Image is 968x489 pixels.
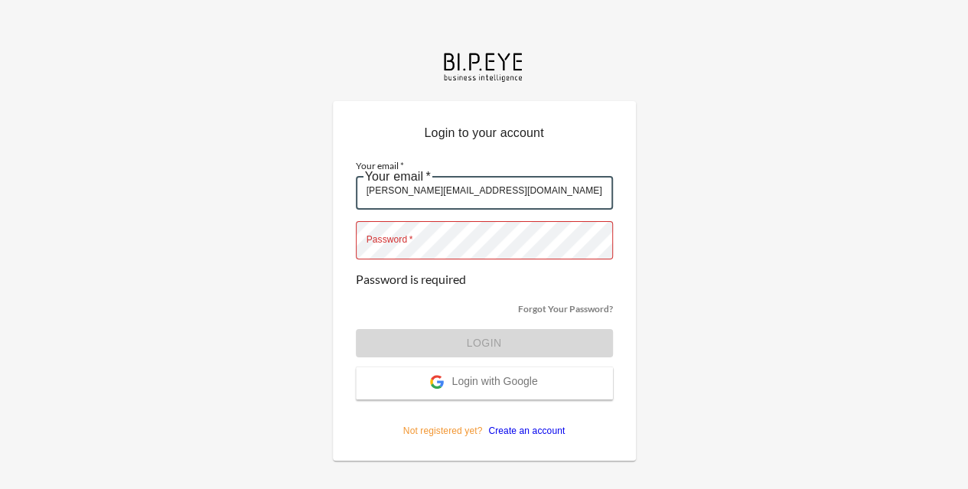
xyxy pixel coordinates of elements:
p: Password is required [356,272,613,286]
a: Create an account [482,425,565,436]
img: bipeye-logo [441,49,528,83]
span: Login with Google [451,375,537,390]
p: Login to your account [356,124,613,148]
button: Login with Google [356,367,613,399]
p: Not registered yet? [356,399,613,438]
label: Your email [356,160,613,171]
a: Forgot Your Password? [518,303,613,315]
